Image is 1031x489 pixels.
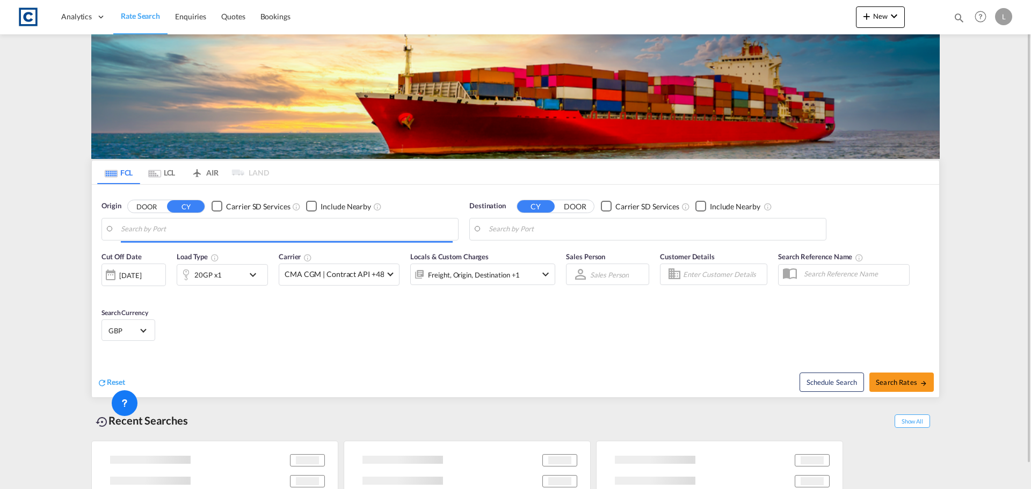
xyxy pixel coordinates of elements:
[660,252,714,261] span: Customer Details
[101,309,148,317] span: Search Currency
[119,271,141,280] div: [DATE]
[108,326,139,335] span: GBP
[971,8,990,26] span: Help
[469,201,506,211] span: Destination
[97,160,269,184] md-pagination-wrapper: Use the left and right arrow keys to navigate between tabs
[221,12,245,21] span: Quotes
[681,202,690,211] md-icon: Unchecked: Search for CY (Container Yard) services for all selected carriers.Checked : Search for...
[995,8,1012,25] div: L
[107,323,149,338] md-select: Select Currency: £ GBPUnited Kingdom Pound
[778,252,863,261] span: Search Reference Name
[101,264,166,286] div: [DATE]
[292,202,301,211] md-icon: Unchecked: Search for CY (Container Yard) services for all selected carriers.Checked : Search for...
[92,185,939,397] div: Origin DOOR CY Checkbox No InkUnchecked: Search for CY (Container Yard) services for all selected...
[175,12,206,21] span: Enquiries
[140,160,183,184] md-tab-item: LCL
[212,201,290,212] md-checkbox: Checkbox No Ink
[97,160,140,184] md-tab-item: FCL
[321,201,371,212] div: Include Nearby
[177,264,268,286] div: 20GP x1icon-chevron-down
[121,11,160,20] span: Rate Search
[855,253,863,262] md-icon: Your search will be saved by the below given name
[210,253,219,262] md-icon: icon-information-outline
[971,8,995,27] div: Help
[953,12,965,24] md-icon: icon-magnify
[539,268,552,281] md-icon: icon-chevron-down
[97,377,125,389] div: icon-refreshReset
[128,200,165,213] button: DOOR
[683,266,764,282] input: Enter Customer Details
[710,201,760,212] div: Include Nearby
[764,202,772,211] md-icon: Unchecked: Ignores neighbouring ports when fetching rates.Checked : Includes neighbouring ports w...
[798,266,909,282] input: Search Reference Name
[566,252,605,261] span: Sales Person
[246,268,265,281] md-icon: icon-chevron-down
[373,202,382,211] md-icon: Unchecked: Ignores neighbouring ports when fetching rates.Checked : Includes neighbouring ports w...
[695,201,760,212] md-checkbox: Checkbox No Ink
[121,221,453,237] input: Search by Port
[167,200,205,213] button: CY
[285,269,384,280] span: CMA CGM | Contract API +48
[183,160,226,184] md-tab-item: AIR
[556,200,594,213] button: DOOR
[895,414,930,428] span: Show All
[876,378,927,386] span: Search Rates
[856,6,905,28] button: icon-plus 400-fgNewicon-chevron-down
[615,201,679,212] div: Carrier SD Services
[888,10,901,23] md-icon: icon-chevron-down
[800,373,864,392] button: Note: By default Schedule search will only considerorigin ports, destination ports and cut off da...
[97,378,107,388] md-icon: icon-refresh
[177,252,219,261] span: Load Type
[101,201,121,211] span: Origin
[410,252,489,261] span: Locals & Custom Charges
[194,267,222,282] div: 20GP x1
[303,253,312,262] md-icon: The selected Trucker/Carrierwill be displayed in the rate results If the rates are from another f...
[279,252,312,261] span: Carrier
[91,408,192,433] div: Recent Searches
[191,166,204,174] md-icon: icon-airplane
[869,373,934,392] button: Search Ratesicon-arrow-right
[517,200,555,213] button: CY
[920,379,927,387] md-icon: icon-arrow-right
[107,377,125,386] span: Reset
[96,415,108,428] md-icon: icon-backup-restore
[860,12,901,20] span: New
[260,12,291,21] span: Bookings
[589,267,630,282] md-select: Sales Person
[860,10,873,23] md-icon: icon-plus 400-fg
[428,267,520,282] div: Freight Origin Destination Factory Stuffing
[101,285,110,300] md-datepicker: Select
[226,201,290,212] div: Carrier SD Services
[489,221,821,237] input: Search by Port
[953,12,965,28] div: icon-magnify
[410,264,555,285] div: Freight Origin Destination Factory Stuffingicon-chevron-down
[16,5,40,29] img: 1fdb9190129311efbfaf67cbb4249bed.jpeg
[61,11,92,22] span: Analytics
[601,201,679,212] md-checkbox: Checkbox No Ink
[306,201,371,212] md-checkbox: Checkbox No Ink
[91,34,940,159] img: LCL+%26+FCL+BACKGROUND.png
[101,252,142,261] span: Cut Off Date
